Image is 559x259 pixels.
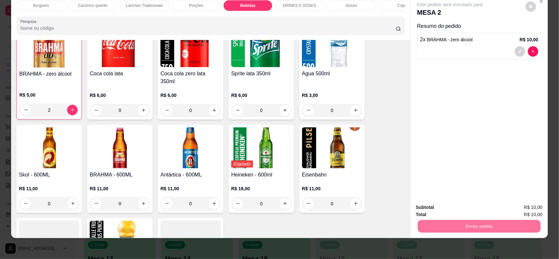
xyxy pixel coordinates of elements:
[160,185,221,192] p: R$ 11,00
[160,171,221,179] h4: Antártica - 600ML
[209,198,219,209] button: increase-product-quantity
[233,105,243,116] button: decrease-product-quantity
[418,220,541,233] button: Enviar pedido
[160,70,221,85] h4: Coca cola zero lata 350ml
[90,171,150,179] h4: BRAHMA - 600ML
[420,36,473,44] p: 2 x
[78,3,107,8] p: Cachorro quente
[302,70,362,78] h4: Agua 500ml
[162,105,172,116] button: decrease-product-quantity
[302,185,362,192] p: R$ 11,00
[160,26,221,67] img: product-image
[350,198,361,209] button: increase-product-quantity
[160,127,221,168] img: product-image
[350,105,361,116] button: increase-product-quantity
[90,92,150,99] p: R$ 6,00
[302,26,362,67] img: product-image
[209,105,219,116] button: increase-product-quantity
[302,127,362,168] img: product-image
[231,92,291,99] p: R$ 6,00
[189,3,203,8] p: Porções
[91,198,102,209] button: decrease-product-quantity
[231,70,291,78] h4: Sprite lata 350ml
[526,1,536,12] button: decrease-product-quantity
[302,171,362,179] h4: Eisenbahn
[19,27,79,67] img: product-image
[20,198,31,209] button: decrease-product-quantity
[280,105,290,116] button: increase-product-quantity
[91,105,102,116] button: decrease-product-quantity
[90,127,150,168] img: product-image
[233,198,243,209] button: decrease-product-quantity
[417,1,483,8] p: Este pedido será vinculado para
[397,3,409,8] p: Copão
[19,92,79,98] p: R$ 5,00
[160,92,221,99] p: R$ 6,00
[67,198,78,209] button: increase-product-quantity
[240,3,256,8] p: Bebidas
[90,26,150,67] img: product-image
[20,19,39,24] label: Pesquisa
[162,198,172,209] button: decrease-product-quantity
[302,92,362,99] p: R$ 3,00
[231,185,291,192] p: R$ 18,00
[90,70,150,78] h4: Coca cola lata
[515,46,525,57] button: decrease-product-quantity
[231,160,253,168] span: Esgotado
[67,105,78,115] button: increase-product-quantity
[528,46,538,57] button: decrease-product-quantity
[231,171,291,179] h4: Heineken - 600ml
[19,185,79,192] p: R$ 11,00
[19,70,79,78] h4: BRAHMA - zero álcool
[19,127,79,168] img: product-image
[138,105,149,116] button: increase-product-quantity
[346,3,357,8] p: Doces
[427,37,473,42] span: BRAHMA - zero álcool
[21,105,31,115] button: decrease-product-quantity
[231,26,291,67] img: product-image
[303,198,314,209] button: decrease-product-quantity
[20,25,396,31] input: Pesquisa
[417,8,483,17] p: MESA 2
[33,3,49,8] p: Burguers
[303,105,314,116] button: decrease-product-quantity
[283,3,316,8] p: DRINKS E DOSES
[90,185,150,192] p: R$ 11,00
[280,198,290,209] button: increase-product-quantity
[520,36,538,43] p: R$ 10,00
[19,171,79,179] h4: Skol - 600ML
[231,127,291,168] img: product-image
[126,3,163,8] p: Lanches Tradicionais
[417,22,541,30] p: Resumo do pedido
[138,198,149,209] button: increase-product-quantity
